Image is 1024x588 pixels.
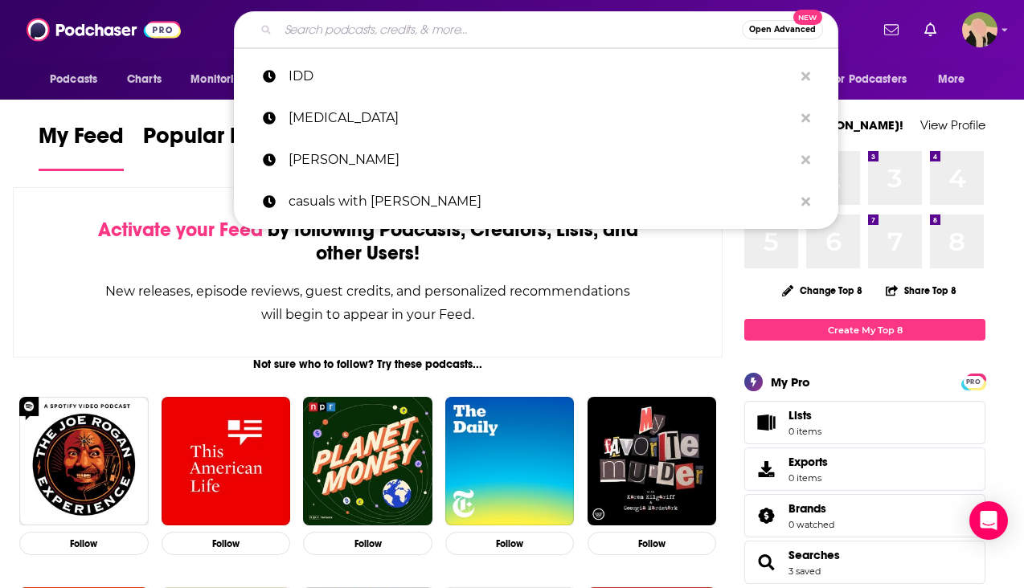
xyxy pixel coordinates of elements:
[749,26,816,34] span: Open Advanced
[289,55,793,97] p: IDD
[588,397,717,526] img: My Favorite Murder with Karen Kilgariff and Georgia Hardstark
[94,280,641,326] div: New releases, episode reviews, guest credits, and personalized recommendations will begin to appe...
[788,472,828,484] span: 0 items
[39,122,124,159] span: My Feed
[744,494,985,537] span: Brands
[13,357,723,371] div: Not sure who to follow? Try these podcasts...
[289,139,793,181] p: mike greenberg
[962,12,997,47] span: Logged in as KatMcMahonn
[788,501,834,516] a: Brands
[117,64,171,95] a: Charts
[234,55,838,97] a: IDD
[234,11,838,48] div: Search podcasts, credits, & more...
[829,68,907,91] span: For Podcasters
[938,68,965,91] span: More
[19,397,149,526] img: The Joe Rogan Experience
[190,68,248,91] span: Monitoring
[772,280,872,300] button: Change Top 8
[788,548,840,562] a: Searches
[19,532,149,555] button: Follow
[445,397,575,526] img: The Daily
[162,397,291,526] img: This American Life
[788,408,821,423] span: Lists
[289,181,793,223] p: casuals with katie nolan
[94,218,641,265] div: by following Podcasts, Creators, Lists, and other Users!
[127,68,162,91] span: Charts
[964,375,983,387] a: PRO
[927,64,985,95] button: open menu
[27,14,181,45] img: Podchaser - Follow, Share and Rate Podcasts
[750,411,782,434] span: Lists
[962,12,997,47] img: User Profile
[742,20,823,39] button: Open AdvancedNew
[234,181,838,223] a: casuals with [PERSON_NAME]
[788,501,826,516] span: Brands
[278,17,742,43] input: Search podcasts, credits, & more...
[920,117,985,133] a: View Profile
[744,319,985,341] a: Create My Top 8
[750,551,782,574] a: Searches
[788,455,828,469] span: Exports
[964,376,983,388] span: PRO
[771,374,810,390] div: My Pro
[143,122,280,159] span: Popular Feed
[588,532,717,555] button: Follow
[39,64,118,95] button: open menu
[962,12,997,47] button: Show profile menu
[788,426,821,437] span: 0 items
[878,16,905,43] a: Show notifications dropdown
[143,122,280,171] a: Popular Feed
[179,64,268,95] button: open menu
[750,458,782,480] span: Exports
[918,16,943,43] a: Show notifications dropdown
[788,519,834,530] a: 0 watched
[750,504,782,527] a: Brands
[885,275,957,306] button: Share Top 8
[98,218,263,242] span: Activate your Feed
[788,566,821,577] a: 3 saved
[744,401,985,444] a: Lists
[234,139,838,181] a: [PERSON_NAME]
[162,532,291,555] button: Follow
[50,68,97,91] span: Podcasts
[793,10,822,25] span: New
[234,97,838,139] a: [MEDICAL_DATA]
[303,532,432,555] button: Follow
[289,97,793,139] p: intellectual disability
[744,541,985,584] span: Searches
[303,397,432,526] img: Planet Money
[788,408,812,423] span: Lists
[969,501,1008,540] div: Open Intercom Messenger
[445,532,575,555] button: Follow
[744,447,985,491] a: Exports
[819,64,930,95] button: open menu
[39,122,124,171] a: My Feed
